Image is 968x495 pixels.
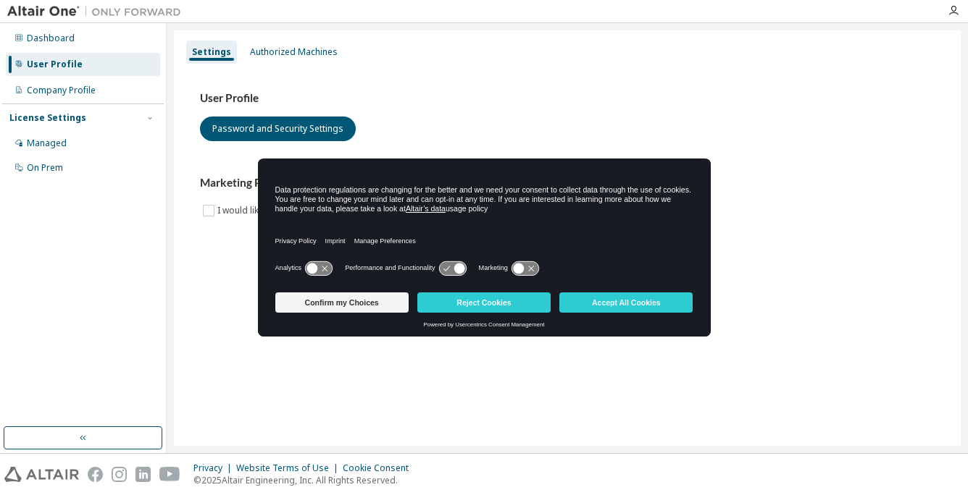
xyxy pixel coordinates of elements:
[4,467,79,482] img: altair_logo.svg
[27,33,75,44] div: Dashboard
[200,176,935,190] h3: Marketing Preferences
[112,467,127,482] img: instagram.svg
[27,162,63,174] div: On Prem
[27,85,96,96] div: Company Profile
[27,137,67,149] div: Managed
[200,117,356,141] button: Password and Security Settings
[343,462,417,474] div: Cookie Consent
[193,474,417,486] p: © 2025 Altair Engineering, Inc. All Rights Reserved.
[135,467,151,482] img: linkedin.svg
[9,112,86,124] div: License Settings
[88,467,103,482] img: facebook.svg
[7,4,188,19] img: Altair One
[217,202,430,219] label: I would like to receive marketing emails from Altair
[250,46,338,58] div: Authorized Machines
[236,462,343,474] div: Website Terms of Use
[159,467,180,482] img: youtube.svg
[193,462,236,474] div: Privacy
[27,59,83,70] div: User Profile
[192,46,231,58] div: Settings
[200,91,935,106] h3: User Profile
